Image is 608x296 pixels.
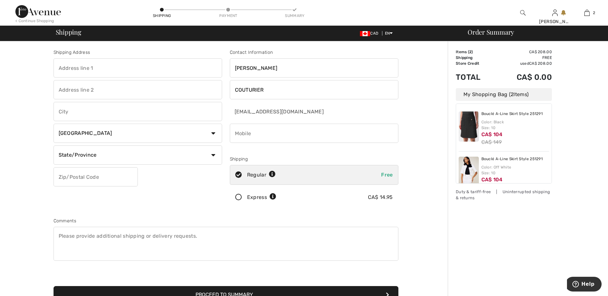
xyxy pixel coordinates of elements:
td: CA$ 0.00 [496,66,552,88]
div: CA$ 14.95 [368,193,393,201]
img: 1ère Avenue [15,5,61,18]
div: < Continue Shopping [15,18,54,24]
input: Mobile [230,124,398,143]
div: Color: Black Size: 10 [481,119,549,131]
input: City [54,102,222,121]
a: Bouclé A-Line Skirt Style 251291 [481,111,543,117]
span: 2 [593,10,595,16]
input: First name [230,58,398,78]
div: Shipping [152,13,171,19]
div: [PERSON_NAME] [539,18,571,25]
div: Express [247,193,276,201]
a: Bouclé A-Line Skirt Style 251291 [481,157,543,162]
span: Free [381,172,393,178]
span: 2 [469,50,471,54]
s: CA$ 149 [481,139,502,145]
div: Duty & tariff-free | Uninterrupted shipping & returns [456,189,552,201]
span: EN [385,31,393,36]
td: used [496,61,552,66]
div: Comments [54,218,398,224]
div: Contact Information [230,49,398,56]
input: Address line 2 [54,80,222,99]
img: Bouclé A-Line Skirt Style 251291 [459,157,479,187]
td: Free [496,55,552,61]
div: Color: Off White Size: 10 [481,164,549,176]
a: Sign In [552,10,558,16]
img: Bouclé A-Line Skirt Style 251291 [459,111,479,142]
span: CAD [360,31,381,36]
img: Canadian Dollar [360,31,370,36]
span: CA$ 104 [481,131,503,137]
div: My Shopping Bag ( Items) [456,88,552,101]
td: Store Credit [456,61,496,66]
td: Shipping [456,55,496,61]
div: Shipping Address [54,49,222,56]
iframe: Opens a widget where you can find more information [567,277,602,293]
a: 2 [571,9,603,17]
div: Summary [285,13,304,19]
div: Shipping [230,156,398,162]
span: Shipping [56,29,81,35]
span: 2 [511,91,513,97]
div: Order Summary [460,29,604,35]
div: Regular [247,171,276,179]
img: My Bag [584,9,590,17]
td: Items ( ) [456,49,496,55]
td: Total [456,66,496,88]
div: Payment [219,13,238,19]
input: Last name [230,80,398,99]
td: CA$ 208.00 [496,49,552,55]
input: Zip/Postal Code [54,167,138,186]
input: Address line 1 [54,58,222,78]
img: search the website [520,9,526,17]
input: E-mail [230,102,356,121]
span: CA$ 104 [481,177,503,183]
span: CA$ 208.00 [529,61,552,66]
img: My Info [552,9,558,17]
